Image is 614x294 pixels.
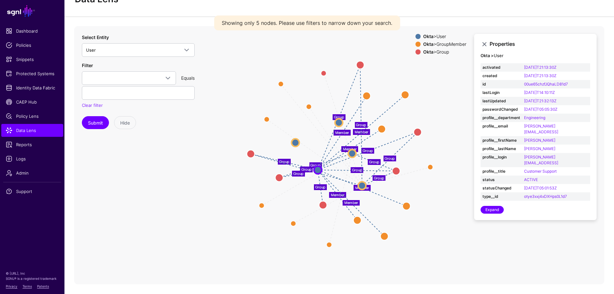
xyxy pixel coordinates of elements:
text: Member [344,200,358,205]
strong: profile__title [482,168,520,174]
text: Member [331,192,345,197]
a: otye3xxj4xDXHps0L1d7 [524,194,567,199]
text: Member [355,185,369,190]
label: Select Entity [82,34,109,41]
a: Protected Systems [1,67,63,80]
button: Submit [82,116,109,129]
span: Identity Data Fabric [6,85,59,91]
span: Dashboard [6,28,59,34]
a: SGNL [4,4,61,18]
span: Support [6,188,59,195]
a: 00ue65chzfJQhaLD81d7 [524,82,568,86]
a: Expand [481,206,504,214]
a: [DATE]T21:32:13Z [524,98,556,103]
label: Filter [82,62,93,69]
strong: created [482,73,520,79]
text: Group [293,171,304,176]
span: Snippets [6,56,59,63]
strong: id [482,81,520,87]
a: Patents [37,284,49,288]
a: [PERSON_NAME][EMAIL_ADDRESS] [524,155,558,165]
a: [DATE]T21:13:30Z [524,65,556,70]
a: Identity Data Fabric [1,81,63,94]
text: Member [335,130,349,135]
span: Logs [6,156,59,162]
text: Group [363,148,373,153]
h3: Properties [490,41,590,47]
text: Group [315,185,326,189]
strong: lastLogin [482,90,520,96]
span: Reports [6,141,59,148]
text: Member [343,147,357,151]
a: [PERSON_NAME] [524,146,555,151]
a: Customer Support [524,169,557,174]
strong: profile__lastName [482,146,520,152]
strong: Okta [423,41,434,47]
strong: statusChanged [482,185,520,191]
strong: Okta [423,34,434,39]
text: Group [334,115,344,119]
strong: passwordChanged [482,106,520,112]
strong: Okta > [481,53,494,58]
strong: profile__login [482,154,520,160]
a: [DATE]T14:10:11Z [524,90,555,95]
text: Group [385,156,395,161]
button: Hide [114,116,136,129]
a: Snippets [1,53,63,66]
a: [PERSON_NAME] [524,138,555,143]
strong: lastUpdated [482,98,520,104]
strong: profile__firstName [482,137,520,143]
strong: activated [482,65,520,70]
a: [DATE]T05:05:30Z [524,107,557,112]
span: Policies [6,42,59,48]
div: > GroupMember [422,42,468,47]
strong: status [482,177,520,183]
text: Group [374,176,384,180]
span: Policy Lens [6,113,59,119]
a: Admin [1,167,63,179]
a: Terms [23,284,32,288]
span: User [86,47,96,53]
p: SGNL® is a registered trademark [6,276,59,281]
text: Group [352,168,362,172]
a: Clear filter [82,103,103,108]
text: Group [310,163,321,167]
a: [PERSON_NAME][EMAIL_ADDRESS] [524,124,558,134]
strong: Okta [423,49,434,55]
text: Group [301,167,312,172]
text: Group [369,159,379,164]
a: Privacy [6,284,17,288]
h4: User [481,53,590,58]
span: Protected Systems [6,70,59,77]
a: [DATE]T21:13:30Z [524,73,556,78]
text: Member [355,130,368,134]
span: Admin [6,170,59,176]
text: Group [279,159,289,164]
div: Equals [179,75,197,81]
p: © [URL], Inc [6,271,59,276]
a: Engineering [524,115,545,120]
strong: profile__department [482,115,520,121]
a: Reports [1,138,63,151]
div: > User [422,34,468,39]
span: CAEP Hub [6,99,59,105]
div: Showing only 5 nodes. Please use filters to narrow down your search. [214,15,400,30]
strong: type__id [482,194,520,199]
a: Policy Lens [1,110,63,123]
a: [DATE]T05:01:53Z [524,186,557,190]
strong: profile__email [482,123,520,129]
a: Data Lens [1,124,63,137]
span: Data Lens [6,127,59,134]
a: Logs [1,152,63,165]
a: Dashboard [1,25,63,37]
a: ACTIVE [524,177,538,182]
text: Group [356,123,366,127]
a: CAEP Hub [1,96,63,108]
a: Policies [1,39,63,52]
div: > Group [422,49,468,55]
